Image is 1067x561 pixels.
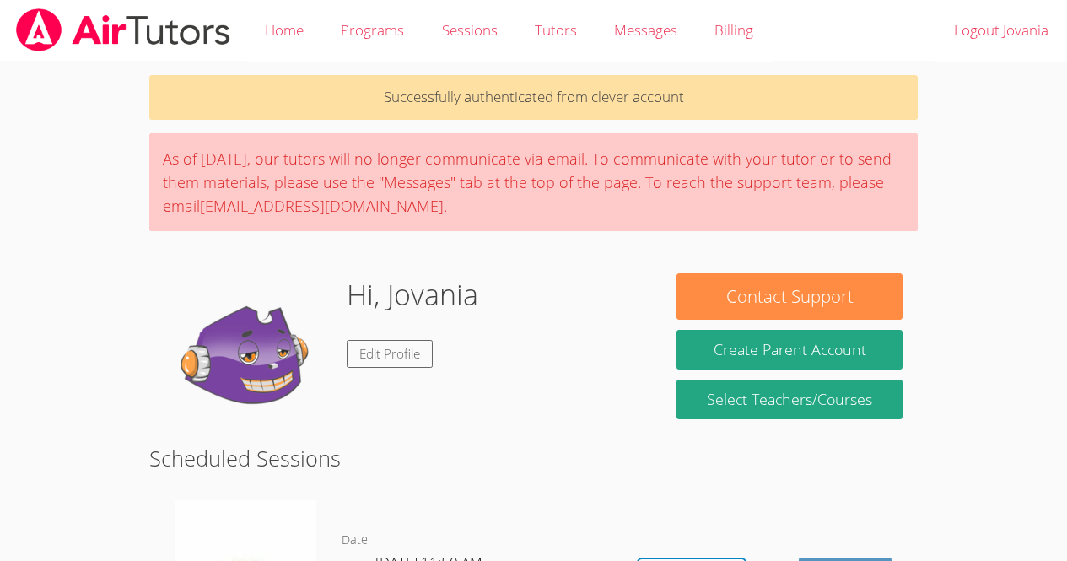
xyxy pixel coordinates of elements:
[342,530,368,551] dt: Date
[149,75,918,120] p: Successfully authenticated from clever account
[676,380,902,419] a: Select Teachers/Courses
[347,273,478,316] h1: Hi, Jovania
[149,442,918,474] h2: Scheduled Sessions
[676,273,902,320] button: Contact Support
[347,340,433,368] a: Edit Profile
[149,133,918,231] div: As of [DATE], our tutors will no longer communicate via email. To communicate with your tutor or ...
[676,330,902,370] button: Create Parent Account
[14,8,232,51] img: airtutors_banner-c4298cdbf04f3fff15de1276eac7730deb9818008684d7c2e4769d2f7ddbe033.png
[164,273,333,442] img: default.png
[614,20,677,40] span: Messages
